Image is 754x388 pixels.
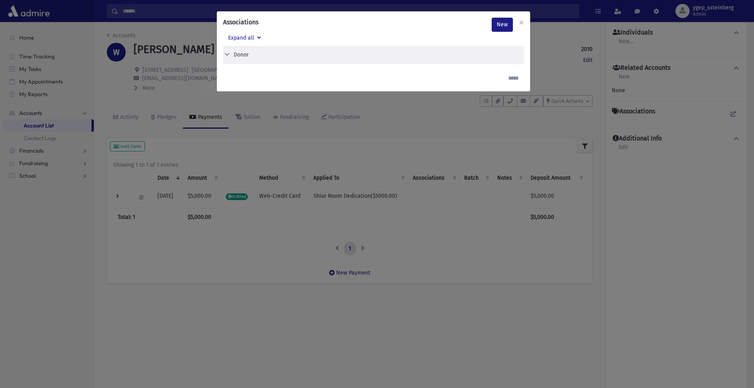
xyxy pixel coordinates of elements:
[223,51,518,59] button: Donor
[223,32,266,46] button: Expand all
[492,18,513,32] a: New
[223,18,258,27] h6: Associations
[234,51,249,59] div: Donor
[519,17,524,28] span: ×
[513,11,530,33] button: Close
